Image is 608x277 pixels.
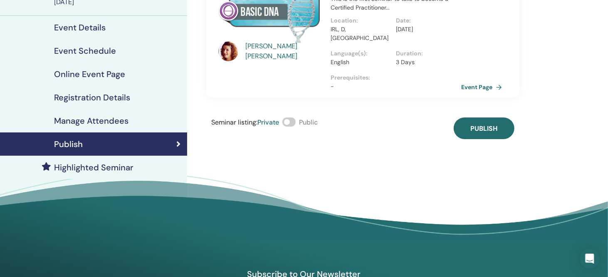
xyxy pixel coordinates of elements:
[299,118,318,127] span: Public
[462,81,505,93] a: Event Page
[331,58,391,67] p: English
[218,41,238,61] img: default.jpg
[331,25,391,42] p: IRL, D, [GEOGRAPHIC_DATA]
[331,73,462,82] p: Prerequisites :
[246,41,323,61] a: [PERSON_NAME] [PERSON_NAME]
[54,162,133,172] h4: Highlighted Seminar
[580,249,600,269] div: Open Intercom Messenger
[396,16,456,25] p: Date :
[331,82,462,91] p: -
[331,49,391,58] p: Language(s) :
[470,124,497,133] span: Publish
[54,22,106,32] h4: Event Details
[54,69,125,79] h4: Online Event Page
[54,116,129,126] h4: Manage Attendees
[54,139,83,149] h4: Publish
[54,46,116,56] h4: Event Schedule
[396,25,456,34] p: [DATE]
[454,117,514,139] button: Publish
[257,118,279,127] span: Private
[396,49,456,58] p: Duration :
[396,58,456,67] p: 3 Days
[54,92,130,102] h4: Registration Details
[331,16,391,25] p: Location :
[211,118,257,127] span: Seminar listing :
